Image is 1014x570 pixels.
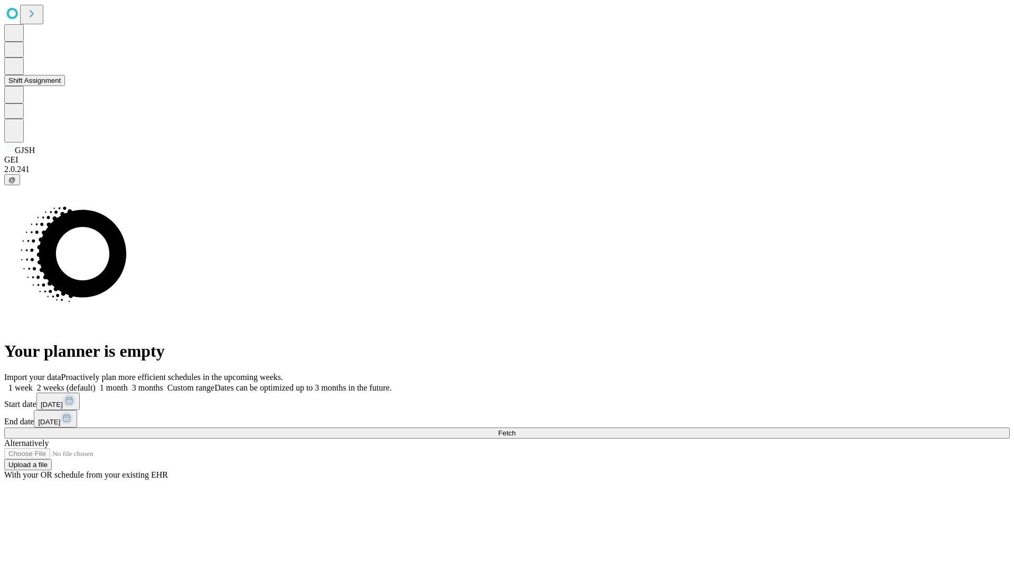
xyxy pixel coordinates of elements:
[100,383,128,392] span: 1 month
[4,165,1010,174] div: 2.0.241
[41,401,63,408] span: [DATE]
[38,418,60,426] span: [DATE]
[132,383,163,392] span: 3 months
[61,373,283,382] span: Proactively plan more efficient schedules in the upcoming weeks.
[36,393,80,410] button: [DATE]
[15,146,35,155] span: GJSH
[4,439,49,448] span: Alternatively
[4,341,1010,361] h1: Your planner is empty
[4,373,61,382] span: Import your data
[214,383,391,392] span: Dates can be optimized up to 3 months in the future.
[4,155,1010,165] div: GEI
[167,383,214,392] span: Custom range
[4,174,20,185] button: @
[4,427,1010,439] button: Fetch
[8,176,16,184] span: @
[8,383,33,392] span: 1 week
[4,470,168,479] span: With your OR schedule from your existing EHR
[4,393,1010,410] div: Start date
[4,75,65,86] button: Shift Assignment
[4,410,1010,427] div: End date
[34,410,77,427] button: [DATE]
[4,459,52,470] button: Upload a file
[37,383,96,392] span: 2 weeks (default)
[498,429,515,437] span: Fetch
